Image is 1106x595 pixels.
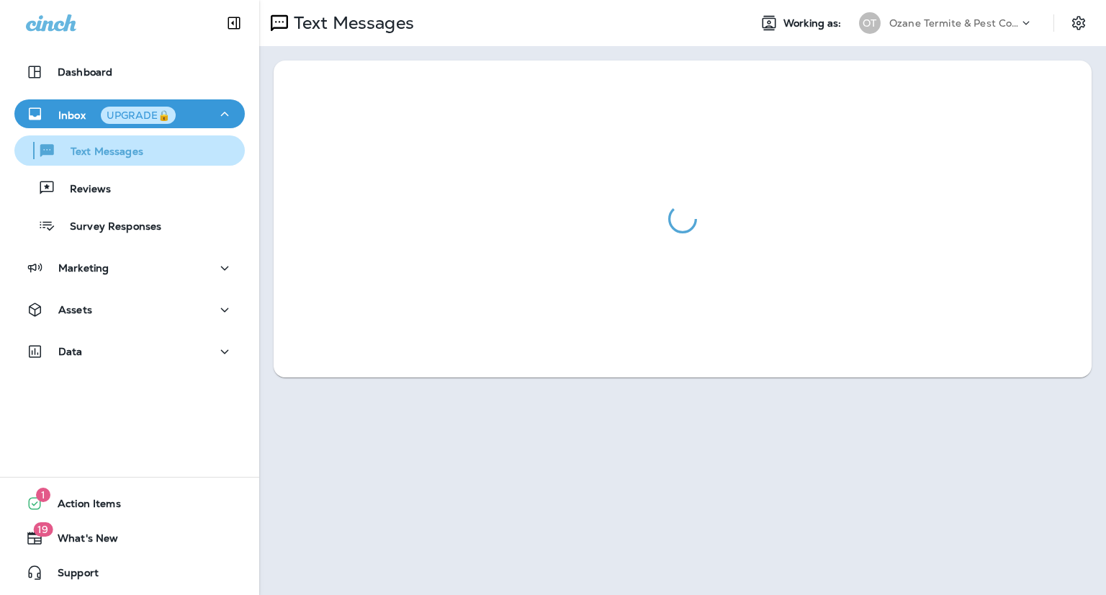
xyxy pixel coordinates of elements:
span: Support [43,567,99,584]
span: What's New [43,532,118,550]
button: Dashboard [14,58,245,86]
button: Reviews [14,173,245,203]
span: Working as: [783,17,845,30]
span: Action Items [43,498,121,515]
p: Marketing [58,262,109,274]
button: 1Action Items [14,489,245,518]
p: Reviews [55,183,111,197]
p: Inbox [58,107,176,122]
p: Text Messages [288,12,414,34]
p: Text Messages [56,146,143,159]
button: InboxUPGRADE🔒 [14,99,245,128]
button: Settings [1066,10,1092,36]
button: Support [14,558,245,587]
button: 19What's New [14,524,245,552]
button: Survey Responses [14,210,245,241]
button: Text Messages [14,135,245,166]
p: Data [58,346,83,357]
span: 1 [36,488,50,502]
span: 19 [33,522,53,537]
button: Assets [14,295,245,324]
div: OT [859,12,881,34]
p: Dashboard [58,66,112,78]
button: Data [14,337,245,366]
button: Marketing [14,254,245,282]
div: UPGRADE🔒 [107,110,170,120]
p: Assets [58,304,92,316]
button: UPGRADE🔒 [101,107,176,124]
p: Ozane Termite & Pest Control [889,17,1019,29]
button: Collapse Sidebar [214,9,254,37]
p: Survey Responses [55,220,161,234]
